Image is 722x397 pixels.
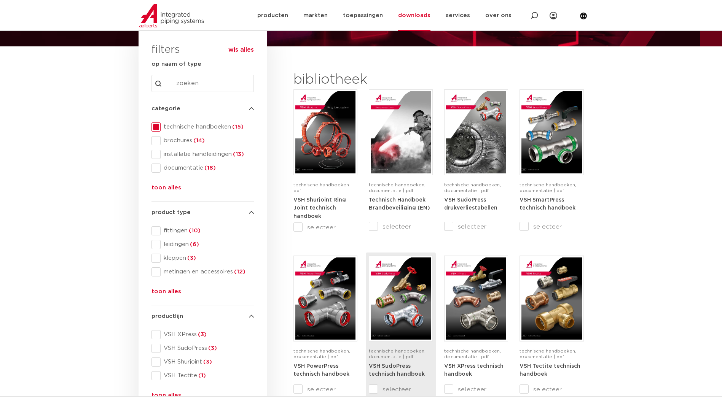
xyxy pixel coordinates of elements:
[151,41,180,59] h3: filters
[186,255,196,261] span: (3)
[444,385,508,394] label: selecteer
[192,138,205,143] span: (14)
[161,151,254,158] span: installatie handleidingen
[202,359,212,365] span: (3)
[232,151,244,157] span: (13)
[293,363,349,377] a: VSH PowerPress technisch handboek
[444,363,504,377] a: VSH XPress technisch handboek
[295,91,355,173] img: VSH-Shurjoint-RJ_A4TM_5011380_2025_1.1_EN-pdf.jpg
[520,349,576,359] span: technische handboeken, documentatie | pdf
[231,124,244,130] span: (15)
[371,91,431,173] img: FireProtection_A4TM_5007915_2025_2.0_EN-1-pdf.jpg
[151,287,181,299] button: toon alles
[151,267,254,276] div: metingen en accessoires(12)
[161,164,254,172] span: documentatie
[161,254,254,262] span: kleppen
[520,197,575,211] strong: VSH SmartPress technisch handboek
[151,254,254,263] div: kleppen(3)
[207,345,217,351] span: (3)
[293,183,352,193] span: technische handboeken | pdf
[444,183,501,193] span: technische handboeken, documentatie | pdf
[197,332,207,337] span: (3)
[446,257,506,340] img: VSH-XPress_A4TM_5008762_2025_4.1_NL-pdf.jpg
[444,197,497,211] strong: VSH SudoPress drukverliestabellen
[151,183,181,195] button: toon alles
[293,197,346,219] strong: VSH Shurjoint Ring Joint technisch handboek
[161,372,254,380] span: VSH Tectite
[444,222,508,231] label: selecteer
[520,183,576,193] span: technische handboeken, documentatie | pdf
[151,150,254,159] div: installatie handleidingen(13)
[520,222,583,231] label: selecteer
[520,363,580,377] a: VSH Tectite technisch handboek
[293,197,346,219] a: VSH Shurjoint Ring Joint technisch handboek
[151,312,254,321] h4: productlijn
[161,137,254,145] span: brochures
[444,197,497,211] a: VSH SudoPress drukverliestabellen
[203,165,216,171] span: (18)
[151,226,254,235] div: fittingen(10)
[293,385,357,394] label: selecteer
[295,257,355,340] img: VSH-PowerPress_A4TM_5008817_2024_3.1_NL-pdf.jpg
[369,197,430,211] strong: Technisch Handboek Brandbeveiliging (EN)
[369,349,426,359] span: technische handboeken, documentatie | pdf
[161,358,254,366] span: VSH Shurjoint
[521,91,582,173] img: VSH-SmartPress_A4TM_5009301_2023_2.0-EN-pdf.jpg
[233,269,245,275] span: (12)
[161,123,254,131] span: technische handboeken
[371,257,431,340] img: VSH-SudoPress_A4TM_5001604-2023-3.0_NL-pdf.jpg
[161,227,254,235] span: fittingen
[369,363,425,377] a: VSH SudoPress technisch handboek
[161,268,254,276] span: metingen en accessoires
[151,164,254,173] div: documentatie(18)
[151,104,254,113] h4: categorie
[151,344,254,353] div: VSH SudoPress(3)
[151,240,254,249] div: leidingen(6)
[151,357,254,367] div: VSH Shurjoint(3)
[161,345,254,352] span: VSH SudoPress
[161,331,254,338] span: VSH XPress
[293,223,357,232] label: selecteer
[369,197,430,211] a: Technisch Handboek Brandbeveiliging (EN)
[293,71,429,89] h2: bibliotheek
[369,183,426,193] span: technische handboeken, documentatie | pdf
[161,241,254,248] span: leidingen
[521,257,582,340] img: VSH-Tectite_A4TM_5009376-2024-2.0_NL-pdf.jpg
[151,61,201,67] strong: op naam of type
[369,222,433,231] label: selecteer
[446,91,506,173] img: VSH-SudoPress_A4PLT_5007706_2024-2.0_NL-pdf.jpg
[151,136,254,145] div: brochures(14)
[151,208,254,217] h4: product type
[228,46,254,54] button: wis alles
[444,349,501,359] span: technische handboeken, documentatie | pdf
[189,241,199,247] span: (6)
[520,197,575,211] a: VSH SmartPress technisch handboek
[151,122,254,132] div: technische handboeken(15)
[293,349,350,359] span: technische handboeken, documentatie | pdf
[151,371,254,380] div: VSH Tectite(1)
[197,373,206,378] span: (1)
[151,330,254,339] div: VSH XPress(3)
[520,385,583,394] label: selecteer
[188,228,201,233] span: (10)
[369,385,433,394] label: selecteer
